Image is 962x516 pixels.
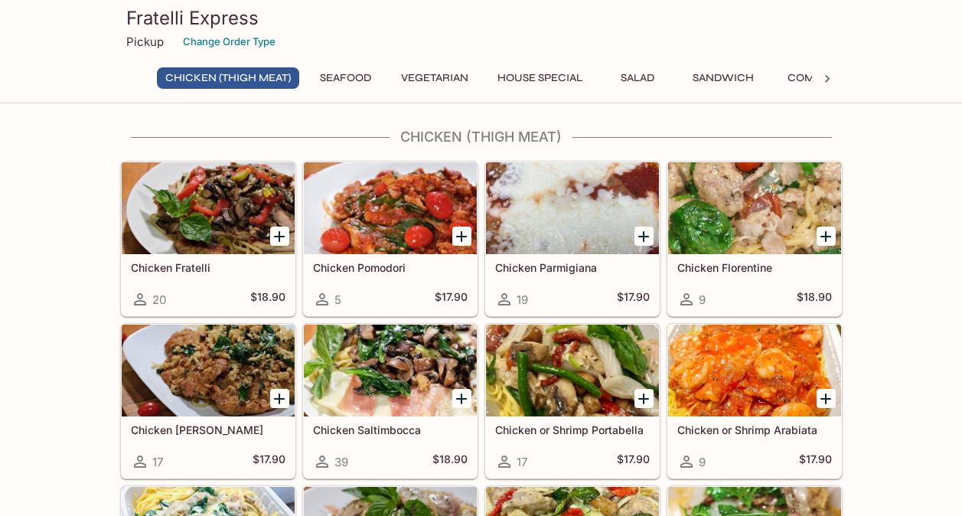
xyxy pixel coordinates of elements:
span: 17 [517,455,527,469]
span: 9 [699,292,706,307]
a: Chicken [PERSON_NAME]17$17.90 [121,324,295,478]
h5: Chicken Pomodori [313,261,468,274]
span: 17 [152,455,163,469]
h5: Chicken or Shrimp Portabella [495,423,650,436]
a: Chicken Saltimbocca39$18.90 [303,324,478,478]
a: Chicken or Shrimp Arabiata9$17.90 [667,324,842,478]
span: 39 [334,455,348,469]
span: 9 [699,455,706,469]
button: Add Chicken Basilio [270,389,289,408]
button: Change Order Type [176,30,282,54]
h5: $18.90 [432,452,468,471]
div: Chicken or Shrimp Portabella [486,325,659,416]
h5: $17.90 [799,452,832,471]
button: Add Chicken Fratelli [270,227,289,246]
h3: Fratelli Express [126,6,836,30]
button: Add Chicken or Shrimp Portabella [634,389,654,408]
a: Chicken Fratelli20$18.90 [121,162,295,316]
h4: Chicken (Thigh Meat) [120,129,843,145]
h5: Chicken Parmigiana [495,261,650,274]
div: Chicken Basilio [122,325,295,416]
span: 19 [517,292,528,307]
h5: $17.90 [617,290,650,309]
h5: Chicken Saltimbocca [313,423,468,436]
a: Chicken or Shrimp Portabella17$17.90 [485,324,660,478]
button: Chicken (Thigh Meat) [157,67,299,89]
a: Chicken Parmigiana19$17.90 [485,162,660,316]
h5: Chicken Florentine [677,261,832,274]
h5: Chicken [PERSON_NAME] [131,423,285,436]
h5: $17.90 [617,452,650,471]
div: Chicken Florentine [668,162,841,254]
div: Chicken Saltimbocca [304,325,477,416]
p: Pickup [126,34,164,49]
div: Chicken Parmigiana [486,162,659,254]
h5: $18.90 [797,290,832,309]
h5: Chicken Fratelli [131,261,285,274]
button: Add Chicken Florentine [817,227,836,246]
a: Chicken Pomodori5$17.90 [303,162,478,316]
button: Seafood [311,67,380,89]
div: Chicken or Shrimp Arabiata [668,325,841,416]
h5: Chicken or Shrimp Arabiata [677,423,832,436]
h5: $18.90 [250,290,285,309]
button: Sandwich [684,67,762,89]
button: Add Chicken Saltimbocca [452,389,471,408]
a: Chicken Florentine9$18.90 [667,162,842,316]
span: 5 [334,292,341,307]
span: 20 [152,292,166,307]
button: Add Chicken or Shrimp Arabiata [817,389,836,408]
h5: $17.90 [435,290,468,309]
button: House Special [489,67,591,89]
button: Add Chicken Parmigiana [634,227,654,246]
button: Vegetarian [393,67,477,89]
div: Chicken Fratelli [122,162,295,254]
button: Combo [774,67,843,89]
div: Chicken Pomodori [304,162,477,254]
h5: $17.90 [253,452,285,471]
button: Add Chicken Pomodori [452,227,471,246]
button: Salad [603,67,672,89]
